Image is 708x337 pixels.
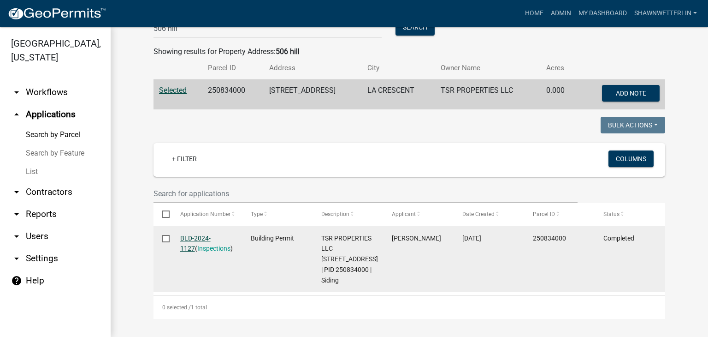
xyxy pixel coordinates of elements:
[153,184,578,203] input: Search for applications
[608,150,654,167] button: Columns
[541,57,578,79] th: Acres
[541,79,578,110] td: 0.000
[615,90,646,97] span: Add Note
[153,203,171,225] datatable-header-cell: Select
[321,211,349,217] span: Description
[242,203,312,225] datatable-header-cell: Type
[533,235,566,242] span: 250834000
[392,235,441,242] span: Tyler Reining
[153,46,665,57] div: Showing results for Property Address:
[276,47,300,56] strong: 506 hill
[454,203,524,225] datatable-header-cell: Date Created
[11,275,22,286] i: help
[547,5,575,22] a: Admin
[180,211,230,217] span: Application Number
[521,5,547,22] a: Home
[153,296,665,319] div: 1 total
[171,203,242,225] datatable-header-cell: Application Number
[533,211,555,217] span: Parcel ID
[313,203,383,225] datatable-header-cell: Description
[11,87,22,98] i: arrow_drop_down
[251,235,294,242] span: Building Permit
[264,57,362,79] th: Address
[11,253,22,264] i: arrow_drop_down
[11,187,22,198] i: arrow_drop_down
[462,211,495,217] span: Date Created
[321,235,378,284] span: TSR PROPERTIES LLC 506 HILL ST S, Houston County | PID 250834000 | Siding
[251,211,263,217] span: Type
[575,5,631,22] a: My Dashboard
[462,235,481,242] span: 09/23/2024
[165,150,204,167] a: + Filter
[202,79,264,110] td: 250834000
[180,233,233,254] div: ( )
[362,79,435,110] td: LA CRESCENT
[197,245,230,252] a: Inspections
[11,209,22,220] i: arrow_drop_down
[180,235,211,253] a: BLD-2024-1127
[202,57,264,79] th: Parcel ID
[264,79,362,110] td: [STREET_ADDRESS]
[383,203,454,225] datatable-header-cell: Applicant
[362,57,435,79] th: City
[602,85,660,102] button: Add Note
[392,211,416,217] span: Applicant
[159,86,187,95] a: Selected
[435,79,541,110] td: TSR PROPERTIES LLC
[435,57,541,79] th: Owner Name
[162,304,191,311] span: 0 selected /
[11,109,22,120] i: arrow_drop_up
[395,19,435,36] button: Search
[603,211,619,217] span: Status
[595,203,665,225] datatable-header-cell: Status
[601,117,665,133] button: Bulk Actions
[11,231,22,242] i: arrow_drop_down
[631,5,701,22] a: ShawnWetterlin
[524,203,595,225] datatable-header-cell: Parcel ID
[603,235,634,242] span: Completed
